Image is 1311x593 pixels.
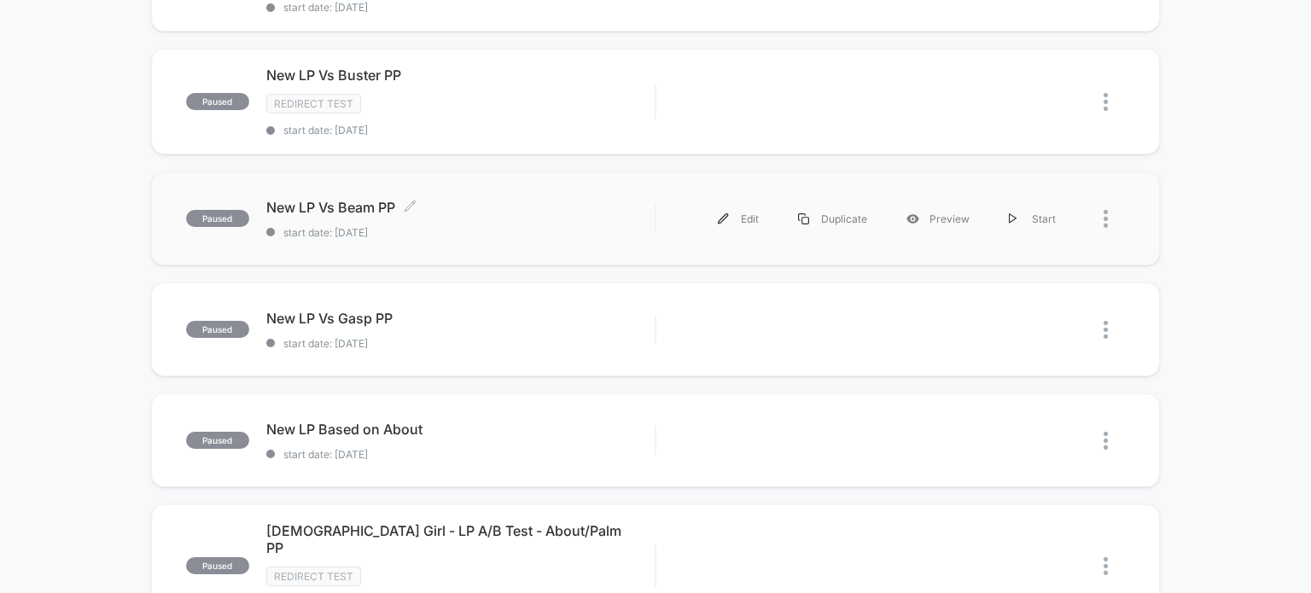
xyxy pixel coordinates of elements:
img: menu [1009,213,1017,224]
span: New LP Based on About [266,421,655,438]
span: start date: [DATE] [266,337,655,350]
div: Start [989,200,1075,238]
img: close [1104,321,1108,339]
img: close [1104,557,1108,575]
span: paused [186,432,249,449]
span: paused [186,557,249,574]
div: Preview [887,200,989,238]
span: start date: [DATE] [266,226,655,239]
img: close [1104,93,1108,111]
span: start date: [DATE] [266,1,655,14]
div: Edit [698,200,778,238]
span: start date: [DATE] [266,448,655,461]
span: New LP Vs Beam PP [266,199,655,216]
div: Duplicate [778,200,887,238]
span: Redirect Test [266,94,361,113]
img: menu [718,213,729,224]
img: close [1104,432,1108,450]
span: New LP Vs Gasp PP [266,310,655,327]
span: start date: [DATE] [266,124,655,137]
span: [DEMOGRAPHIC_DATA] Girl - LP A/B Test - About/Palm PP [266,522,655,556]
img: close [1104,210,1108,228]
span: paused [186,93,249,110]
img: menu [798,213,809,224]
span: paused [186,210,249,227]
span: paused [186,321,249,338]
span: New LP Vs Buster PP [266,67,655,84]
span: Redirect Test [266,567,361,586]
